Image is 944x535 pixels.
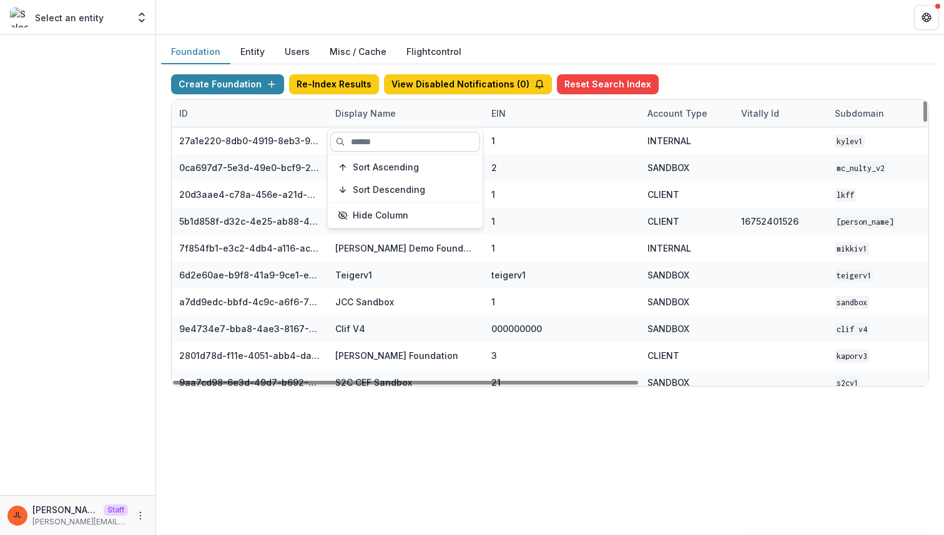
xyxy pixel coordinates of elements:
[179,322,320,335] div: 9e4734e7-bba8-4ae3-8167-95d86cec7b4b
[827,100,921,127] div: Subdomain
[491,349,497,362] div: 3
[335,376,412,389] div: S2C CEF Sandbox
[640,100,734,127] div: Account Type
[320,40,396,64] button: Misc / Cache
[484,100,640,127] div: EIN
[179,268,320,282] div: 6d2e60ae-b9f8-41a9-9ce1-e608d0f20ec5
[335,268,372,282] div: Teigerv1
[734,100,827,127] div: Vitally Id
[133,508,148,523] button: More
[289,74,379,94] button: Re-Index Results
[353,185,425,195] span: Sort Descending
[647,268,689,282] div: SANDBOX
[172,107,195,120] div: ID
[647,161,689,174] div: SANDBOX
[179,349,320,362] div: 2801d78d-f11e-4051-abb4-dab00da98882
[179,295,320,308] div: a7dd9edc-bbfd-4c9c-a6f6-76d0743bf1cd
[35,11,104,24] p: Select an entity
[230,40,275,64] button: Entity
[491,188,495,201] div: 1
[275,40,320,64] button: Users
[13,511,22,519] div: Jeanne Locker
[171,74,284,94] button: Create Foundation
[647,134,691,147] div: INTERNAL
[335,349,458,362] div: [PERSON_NAME] Foundation
[406,45,461,58] a: Flightcontrol
[32,503,99,516] p: [PERSON_NAME]
[179,215,320,228] div: 5b1d858f-d32c-4e25-ab88-434536713791
[491,242,495,255] div: 1
[835,376,860,390] code: s2cv1
[741,215,799,228] div: 16752401526
[835,269,873,282] code: teigerv1
[835,189,856,202] code: lkff
[647,376,689,389] div: SANDBOX
[328,107,403,120] div: Display Name
[484,107,513,120] div: EIN
[172,100,328,127] div: ID
[835,242,869,255] code: mikkiv1
[491,215,495,228] div: 1
[10,7,30,27] img: Select an entity
[835,162,887,175] code: mc_nulty_v2
[835,296,869,309] code: sandbox
[647,215,679,228] div: CLIENT
[328,100,484,127] div: Display Name
[104,504,128,516] p: Staff
[335,322,365,335] div: Clif V4
[330,205,480,225] button: Hide Column
[491,322,542,335] div: 000000000
[179,376,320,389] div: 9aa7cd98-6e3d-49d7-b692-3e5f3d1facd4
[179,242,320,255] div: 7f854fb1-e3c2-4db4-a116-aca576521abc
[32,516,128,528] p: [PERSON_NAME][EMAIL_ADDRESS][DOMAIN_NAME]
[647,242,691,255] div: INTERNAL
[491,134,495,147] div: 1
[914,5,939,30] button: Get Help
[384,74,552,94] button: View Disabled Notifications (0)
[647,188,679,201] div: CLIENT
[330,157,480,177] button: Sort Ascending
[647,295,689,308] div: SANDBOX
[179,134,320,147] div: 27a1e220-8db0-4919-8eb3-9f29ee33f7b0
[335,295,394,308] div: JCC Sandbox
[491,295,495,308] div: 1
[133,5,150,30] button: Open entity switcher
[179,188,320,201] div: 20d3aae4-c78a-456e-a21d-91c97a6a725f
[640,107,715,120] div: Account Type
[330,180,480,200] button: Sort Descending
[835,350,869,363] code: kaporv3
[179,161,320,174] div: 0ca697d7-5e3d-49e0-bcf9-217f69e92d71
[835,215,895,228] code: [PERSON_NAME]
[557,74,659,94] button: Reset Search Index
[734,107,787,120] div: Vitally Id
[491,376,501,389] div: 21
[827,107,892,120] div: Subdomain
[647,349,679,362] div: CLIENT
[647,322,689,335] div: SANDBOX
[161,40,230,64] button: Foundation
[353,162,419,173] span: Sort Ascending
[835,135,865,148] code: kylev1
[491,268,526,282] div: teigerv1
[335,242,476,255] div: [PERSON_NAME] Demo Foundation
[491,161,497,174] div: 2
[835,323,869,336] code: Clif V4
